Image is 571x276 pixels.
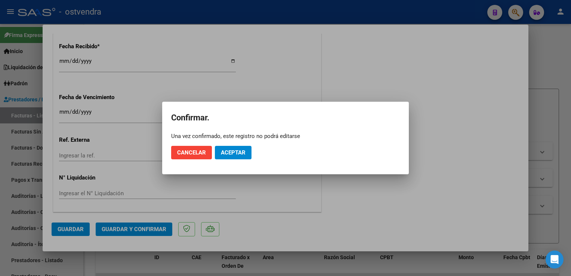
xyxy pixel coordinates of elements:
div: Open Intercom Messenger [546,251,564,269]
h2: Confirmar. [171,111,400,125]
span: Cancelar [177,149,206,156]
span: Aceptar [221,149,246,156]
button: Aceptar [215,146,251,159]
div: Una vez confirmado, este registro no podrá editarse [171,132,400,140]
button: Cancelar [171,146,212,159]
